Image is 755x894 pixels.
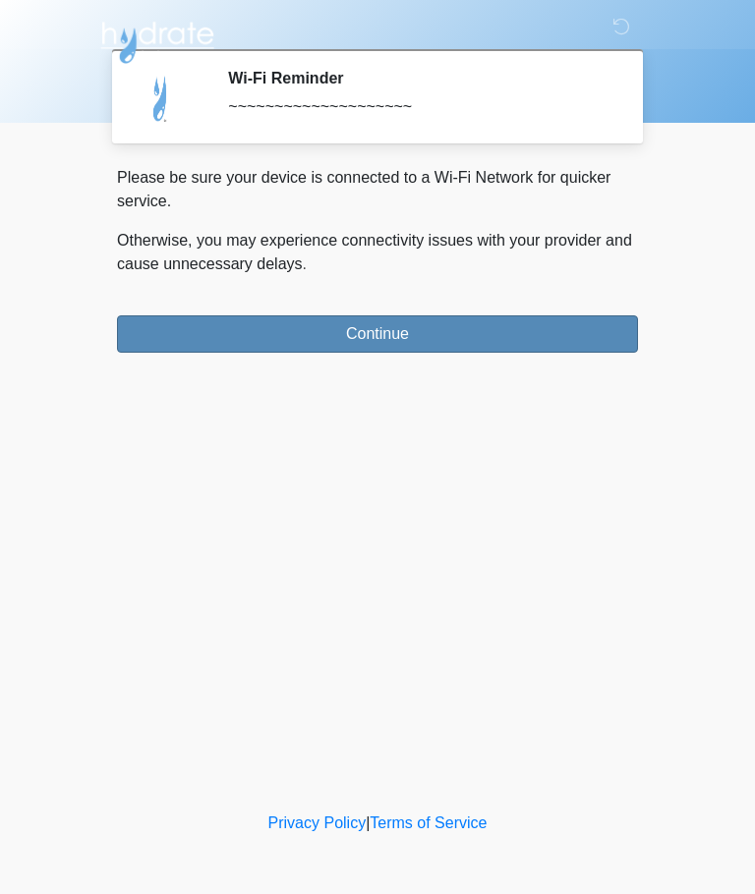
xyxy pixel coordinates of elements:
div: ~~~~~~~~~~~~~~~~~~~~ [228,95,609,119]
a: | [366,814,370,831]
p: Otherwise, you may experience connectivity issues with your provider and cause unnecessary delays [117,229,638,276]
a: Privacy Policy [268,814,367,831]
span: . [303,255,307,272]
a: Terms of Service [370,814,487,831]
img: Hydrate IV Bar - Arcadia Logo [97,15,217,65]
img: Agent Avatar [132,69,191,128]
p: Please be sure your device is connected to a Wi-Fi Network for quicker service. [117,166,638,213]
button: Continue [117,315,638,353]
